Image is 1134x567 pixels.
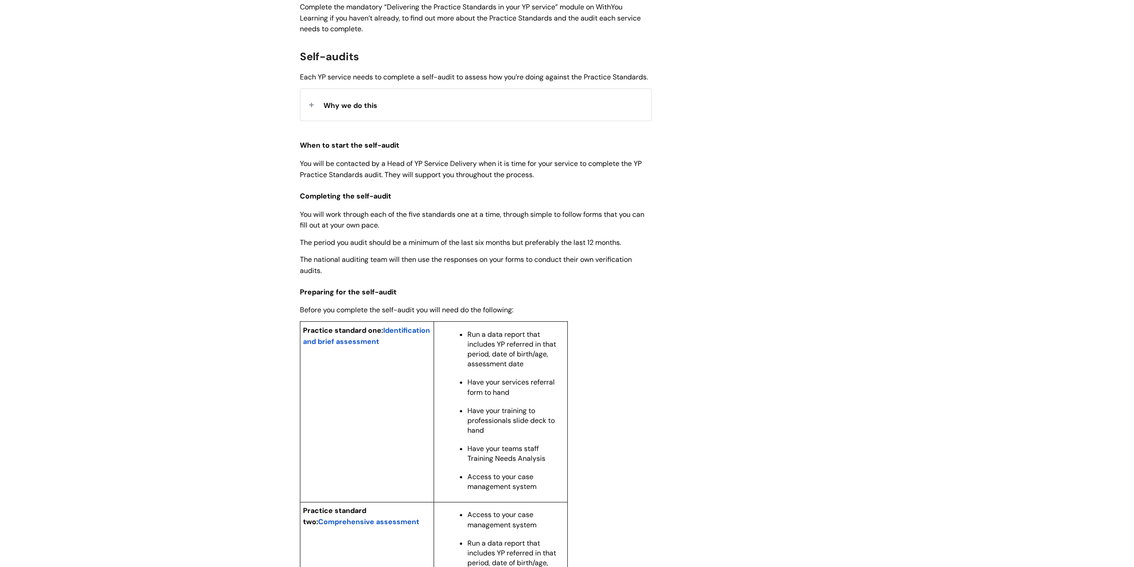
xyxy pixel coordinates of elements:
[318,516,419,527] a: Comprehensive assessment
[300,210,644,230] span: You will work through each of the five standards one at a time, through simple to follow forms th...
[300,255,632,275] span: The national auditing team will then use the responses on your forms to conduct their own verific...
[300,191,391,201] span: Completing the self-audit
[467,472,536,491] span: Access to your case management system
[300,72,648,82] span: Each YP service needs to complete a self-audit to assess how you’re doing against the Practice St...
[467,510,536,529] span: Access to your case management system
[300,50,359,63] span: Self-audits
[318,517,419,526] span: Comprehensive assessment
[323,101,377,110] span: Why we do this
[300,141,399,150] span: When to start the self-audit
[303,506,366,526] span: Practice standard two:
[467,406,555,435] span: Have your training to professionals slide deck to hand
[300,238,621,247] span: The period you audit should be a minimum of the last six months but preferably the last 12 months.
[467,330,556,368] span: Run a data report that includes YP referred in that period, date of birth/age, assessment date
[467,444,545,463] span: Have your teams staff Training Needs Analysis
[300,305,513,315] span: Before you complete the self-audit you will need do the following:
[303,326,383,335] span: Practice standard one:
[300,287,397,297] span: Preparing for the self-audit
[467,377,555,397] span: Have your services referral form to hand
[303,325,430,347] a: Identification and brief assessment
[300,159,642,179] span: You will be contacted by a Head of YP Service Delivery when it is time for your service to comple...
[300,2,641,34] span: Complete the mandatory “Delivering the Practice Standards in your YP service” module on WithYou L...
